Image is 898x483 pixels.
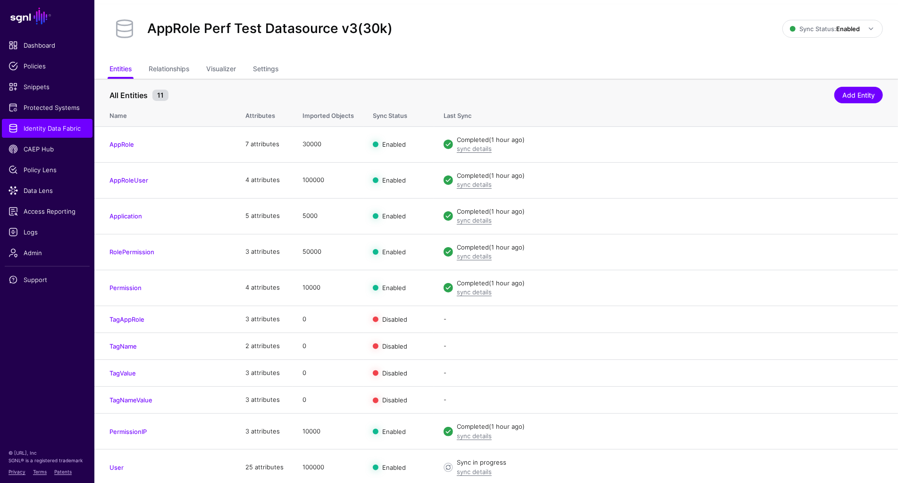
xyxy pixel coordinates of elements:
[6,6,89,26] a: SGNL
[109,141,134,148] a: AppRole
[444,396,446,403] app-datasources-item-entities-syncstatus: -
[109,316,144,323] a: TagAppRole
[54,469,72,475] a: Patents
[457,252,492,260] a: sync details
[8,186,86,195] span: Data Lens
[457,145,492,152] a: sync details
[382,369,407,377] span: Disabled
[8,207,86,216] span: Access Reporting
[8,124,86,133] span: Identity Data Fabric
[236,359,293,386] td: 3 attributes
[457,135,883,145] div: Completed (1 hour ago)
[2,98,92,117] a: Protected Systems
[444,315,446,323] app-datasources-item-entities-syncstatus: -
[8,227,86,237] span: Logs
[293,387,363,414] td: 0
[457,468,492,475] a: sync details
[8,103,86,112] span: Protected Systems
[293,306,363,333] td: 0
[457,432,492,440] a: sync details
[2,181,92,200] a: Data Lens
[293,270,363,306] td: 10000
[236,162,293,198] td: 4 attributes
[8,144,86,154] span: CAEP Hub
[8,248,86,258] span: Admin
[109,369,136,377] a: TagValue
[147,21,393,37] h2: AppRole Perf Test Datasource v3(30k)
[2,202,92,221] a: Access Reporting
[457,181,492,188] a: sync details
[444,369,446,376] app-datasources-item-entities-syncstatus: -
[382,141,406,148] span: Enabled
[2,36,92,55] a: Dashboard
[236,333,293,359] td: 2 attributes
[2,57,92,75] a: Policies
[382,427,406,435] span: Enabled
[94,102,236,126] th: Name
[293,198,363,234] td: 5000
[2,140,92,158] a: CAEP Hub
[834,87,883,103] a: Add Entity
[109,248,154,256] a: RolePermission
[236,270,293,306] td: 4 attributes
[293,102,363,126] th: Imported Objects
[382,342,407,350] span: Disabled
[8,82,86,92] span: Snippets
[382,315,407,323] span: Disabled
[236,198,293,234] td: 5 attributes
[107,90,150,101] span: All Entities
[444,342,446,350] app-datasources-item-entities-syncstatus: -
[836,25,860,33] strong: Enabled
[382,463,406,471] span: Enabled
[109,396,152,404] a: TagNameValue
[457,279,883,288] div: Completed (1 hour ago)
[382,284,406,291] span: Enabled
[8,457,86,464] p: SGNL® is a registered trademark
[236,102,293,126] th: Attributes
[149,61,189,79] a: Relationships
[457,243,883,252] div: Completed (1 hour ago)
[109,464,124,471] a: User
[236,234,293,270] td: 3 attributes
[2,243,92,262] a: Admin
[790,25,860,33] span: Sync Status:
[33,469,47,475] a: Terms
[2,119,92,138] a: Identity Data Fabric
[363,102,434,126] th: Sync Status
[236,387,293,414] td: 3 attributes
[8,469,25,475] a: Privacy
[8,449,86,457] p: © [URL], Inc
[109,342,137,350] a: TagName
[206,61,236,79] a: Visualizer
[109,61,132,79] a: Entities
[2,223,92,241] a: Logs
[236,126,293,162] td: 7 attributes
[109,284,142,291] a: Permission
[382,212,406,220] span: Enabled
[382,396,407,404] span: Disabled
[2,77,92,96] a: Snippets
[457,422,883,432] div: Completed (1 hour ago)
[382,248,406,256] span: Enabled
[293,234,363,270] td: 50000
[109,428,147,435] a: PermissionIP
[8,165,86,175] span: Policy Lens
[8,61,86,71] span: Policies
[382,176,406,184] span: Enabled
[236,306,293,333] td: 3 attributes
[253,61,278,79] a: Settings
[293,414,363,450] td: 10000
[457,288,492,296] a: sync details
[2,160,92,179] a: Policy Lens
[457,171,883,181] div: Completed (1 hour ago)
[109,212,142,220] a: Application
[236,414,293,450] td: 3 attributes
[293,359,363,386] td: 0
[152,90,168,101] small: 11
[457,207,883,217] div: Completed (1 hour ago)
[457,217,492,224] a: sync details
[293,126,363,162] td: 30000
[434,102,898,126] th: Last Sync
[293,333,363,359] td: 0
[293,162,363,198] td: 100000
